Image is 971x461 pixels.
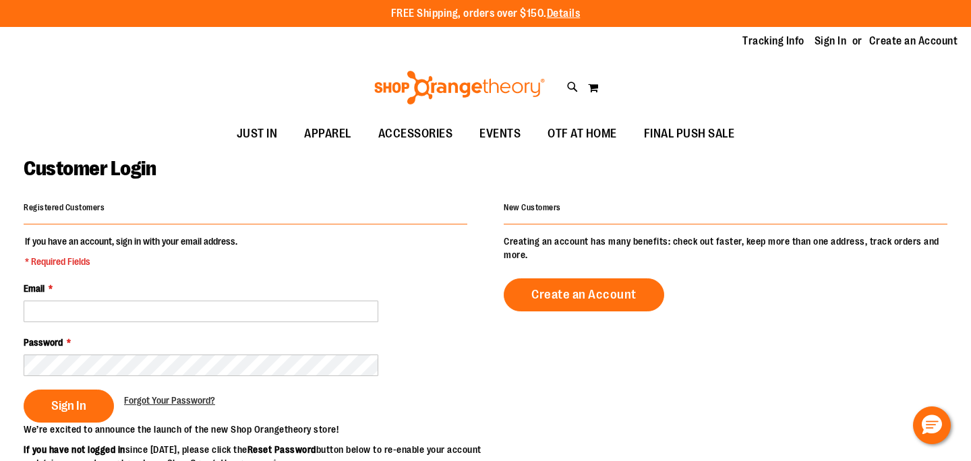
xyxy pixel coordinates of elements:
a: Sign In [815,34,847,49]
a: Details [547,7,581,20]
strong: Registered Customers [24,203,105,212]
span: FINAL PUSH SALE [644,119,735,149]
a: JUST IN [223,119,291,150]
strong: If you have not logged in [24,444,125,455]
a: FINAL PUSH SALE [630,119,748,150]
a: Create an Account [504,278,664,311]
p: We’re excited to announce the launch of the new Shop Orangetheory store! [24,423,486,436]
span: Forgot Your Password? [124,395,215,406]
span: * Required Fields [25,255,237,268]
span: JUST IN [237,119,278,149]
button: Sign In [24,390,114,423]
span: ACCESSORIES [378,119,453,149]
span: Email [24,283,45,294]
img: Shop Orangetheory [372,71,547,104]
a: APPAREL [291,119,365,150]
a: EVENTS [466,119,534,150]
a: Forgot Your Password? [124,394,215,407]
span: Password [24,337,63,348]
strong: Reset Password [247,444,316,455]
span: EVENTS [479,119,521,149]
a: ACCESSORIES [365,119,467,150]
a: Create an Account [869,34,958,49]
span: Customer Login [24,157,156,180]
span: Sign In [51,398,86,413]
legend: If you have an account, sign in with your email address. [24,235,239,268]
span: OTF AT HOME [548,119,617,149]
span: APPAREL [304,119,351,149]
a: Tracking Info [742,34,804,49]
button: Hello, have a question? Let’s chat. [913,406,951,444]
span: Create an Account [531,287,637,302]
strong: New Customers [504,203,561,212]
p: Creating an account has many benefits: check out faster, keep more than one address, track orders... [504,235,947,262]
p: FREE Shipping, orders over $150. [391,6,581,22]
a: OTF AT HOME [534,119,630,150]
